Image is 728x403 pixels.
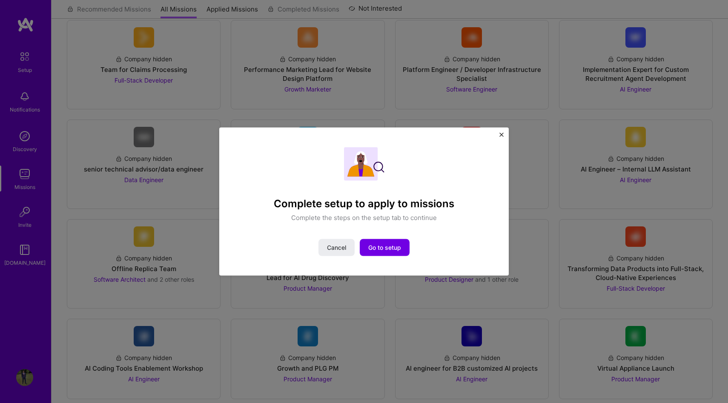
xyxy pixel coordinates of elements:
[344,147,384,180] img: Complete setup illustration
[499,132,504,141] button: Close
[327,243,346,252] span: Cancel
[368,243,401,252] span: Go to setup
[291,213,437,222] p: Complete the steps on the setup tab to continue
[274,197,454,210] h4: Complete setup to apply to missions
[318,239,355,256] button: Cancel
[360,239,410,256] button: Go to setup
